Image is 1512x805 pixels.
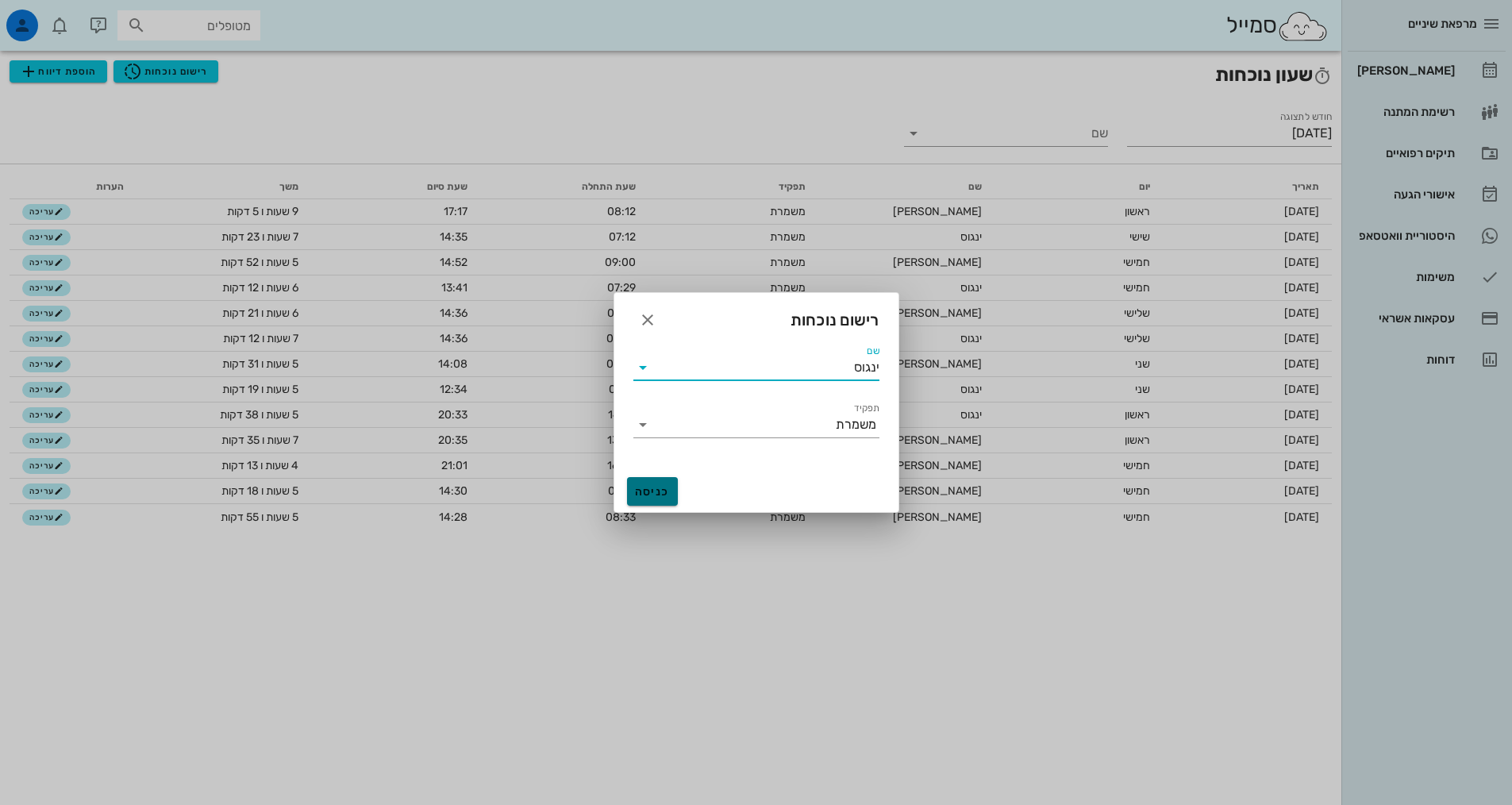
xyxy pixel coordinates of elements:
[836,418,876,432] div: משמרת
[627,477,678,506] button: כניסה
[867,345,879,357] label: שם
[633,485,671,499] span: כניסה
[633,412,879,437] div: תפקידמשמרת
[853,402,879,414] label: תפקיד
[614,293,898,342] div: רישום נוכחות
